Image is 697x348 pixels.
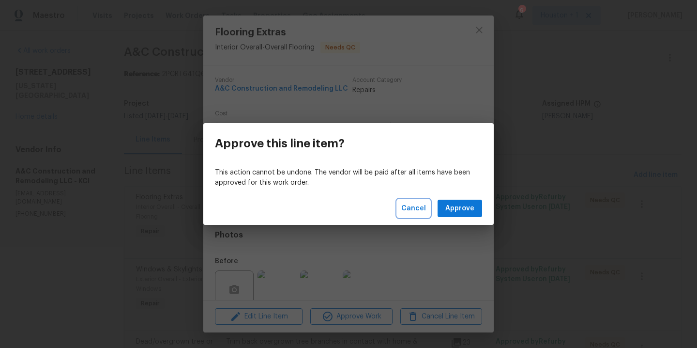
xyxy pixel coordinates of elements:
span: Approve [445,203,474,215]
span: Cancel [401,203,426,215]
h3: Approve this line item? [215,137,345,150]
p: This action cannot be undone. The vendor will be paid after all items have been approved for this... [215,168,482,188]
button: Approve [438,200,482,218]
button: Cancel [397,200,430,218]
